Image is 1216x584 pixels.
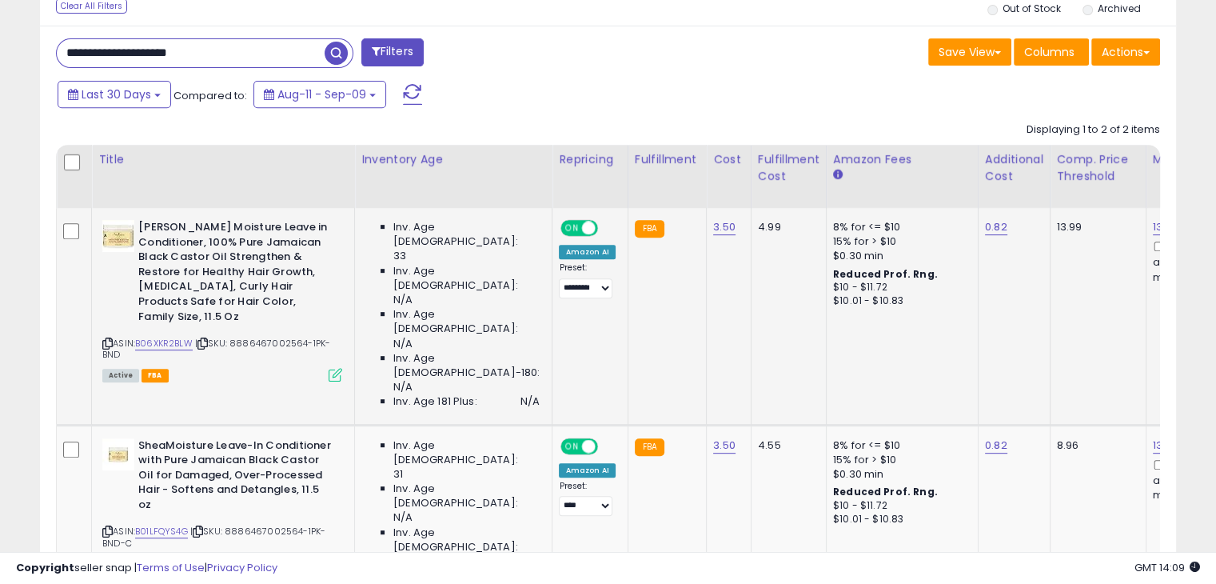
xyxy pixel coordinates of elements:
b: SheaMoisture Leave-In Conditioner with Pure Jamaican Black Castor Oil for Damaged, Over-Processed... [138,438,333,517]
label: Out of Stock [1003,2,1061,15]
span: | SKU: 8886467002564-1PK-BND [102,337,330,361]
a: 13.69 [1153,219,1178,235]
b: [PERSON_NAME] Moisture Leave in Conditioner, 100% Pure Jamaican Black Castor Oil Strengthen & Res... [138,220,333,328]
div: 15% for > $10 [833,453,966,467]
div: Preset: [559,481,615,517]
div: Inventory Age [361,151,545,168]
small: Amazon Fees. [833,168,843,182]
span: FBA [142,369,169,382]
span: | SKU: 8886467002564-1PK-BND-C [102,525,325,549]
span: ON [563,222,583,235]
a: Terms of Use [137,560,205,575]
div: $0.30 min [833,467,966,482]
button: Columns [1014,38,1089,66]
div: 4.55 [758,438,814,453]
strong: Copyright [16,560,74,575]
span: ON [563,439,583,453]
span: Last 30 Days [82,86,151,102]
span: 33 [393,249,406,263]
div: Repricing [559,151,620,168]
small: FBA [635,438,664,456]
div: Preset: [559,262,615,298]
div: $10 - $11.72 [833,499,966,513]
div: Cost [713,151,744,168]
button: Actions [1091,38,1160,66]
div: seller snap | | [16,561,277,576]
img: 41f+7pfhqIL._SL40_.jpg [102,220,134,252]
div: 4.99 [758,220,814,234]
span: Inv. Age [DEMOGRAPHIC_DATA]: [393,438,540,467]
a: B01LFQYS4G [135,525,188,538]
span: Inv. Age [DEMOGRAPHIC_DATA]: [393,220,540,249]
div: 15% for > $10 [833,234,966,249]
span: N/A [393,293,413,307]
a: 13.04 [1153,438,1179,454]
span: N/A [393,380,413,394]
span: Inv. Age 181 Plus: [393,394,477,409]
span: All listings currently available for purchase on Amazon [102,369,139,382]
button: Aug-11 - Sep-09 [253,81,386,108]
div: $10 - $11.72 [833,281,966,294]
span: OFF [596,439,621,453]
span: Inv. Age [DEMOGRAPHIC_DATA]: [393,482,540,510]
b: Reduced Prof. Rng. [833,267,938,281]
span: 31 [393,467,403,482]
div: Additional Cost [985,151,1043,185]
span: Inv. Age [DEMOGRAPHIC_DATA]: [393,307,540,336]
span: Aug-11 - Sep-09 [277,86,366,102]
small: FBA [635,220,664,238]
span: OFF [596,222,621,235]
span: Compared to: [173,88,247,103]
a: 0.82 [985,438,1007,454]
button: Filters [361,38,424,66]
span: N/A [393,510,413,525]
a: B06XKR2BLW [135,337,193,350]
label: Archived [1097,2,1140,15]
div: Displaying 1 to 2 of 2 items [1027,122,1160,138]
a: 3.50 [713,438,736,454]
div: 13.99 [1057,220,1134,234]
div: $0.30 min [833,249,966,263]
span: Columns [1024,44,1074,60]
span: N/A [520,394,540,409]
span: 2025-10-10 14:09 GMT [1134,560,1200,575]
span: N/A [393,337,413,351]
div: Fulfillment Cost [758,151,819,185]
div: Comp. Price Threshold [1057,151,1139,185]
b: Reduced Prof. Rng. [833,485,938,498]
div: ASIN: [102,220,342,380]
div: $10.01 - $10.83 [833,294,966,308]
div: 8% for <= $10 [833,220,966,234]
button: Last 30 Days [58,81,171,108]
div: 8% for <= $10 [833,438,966,453]
div: Title [98,151,348,168]
span: Inv. Age [DEMOGRAPHIC_DATA]: [393,264,540,293]
a: Privacy Policy [207,560,277,575]
div: 8.96 [1057,438,1134,453]
span: Inv. Age [DEMOGRAPHIC_DATA]-180: [393,351,540,380]
div: Fulfillment [635,151,700,168]
div: Amazon Fees [833,151,971,168]
div: Amazon AI [559,245,615,259]
div: Amazon AI [559,463,615,478]
a: 0.82 [985,219,1007,235]
button: Save View [928,38,1011,66]
img: 31J-bYV0lPL._SL40_.jpg [102,438,134,470]
div: $10.01 - $10.83 [833,513,966,526]
span: Inv. Age [DEMOGRAPHIC_DATA]: [393,526,540,554]
a: 3.50 [713,219,736,235]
